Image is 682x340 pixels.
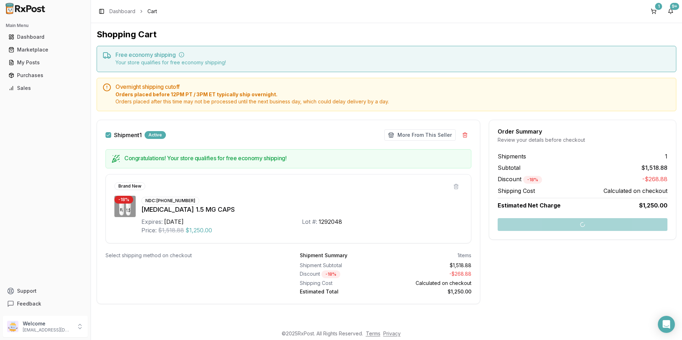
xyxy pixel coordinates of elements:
[3,3,48,14] img: RxPost Logo
[23,320,72,327] p: Welcome
[319,217,342,226] div: 1292048
[639,201,667,210] span: $1,250.00
[185,226,212,234] span: $1,250.00
[384,129,456,141] button: More From This Seller
[23,327,72,333] p: [EMAIL_ADDRESS][DOMAIN_NAME]
[9,72,82,79] div: Purchases
[97,29,676,40] h1: Shopping Cart
[3,57,88,68] button: My Posts
[321,270,340,278] div: - 18 %
[389,280,472,287] div: Calculated on checkout
[498,202,561,209] span: Estimated Net Charge
[114,132,142,138] label: Shipment 1
[9,59,82,66] div: My Posts
[498,129,667,134] div: Order Summary
[158,226,184,234] span: $1,518.88
[389,288,472,295] div: $1,250.00
[6,56,85,69] a: My Posts
[114,196,136,217] img: Vraylar 1.5 MG CAPS
[115,59,670,66] div: Your store qualifies for free economy shipping!
[141,197,199,205] div: NDC: [PHONE_NUMBER]
[3,31,88,43] button: Dashboard
[300,262,383,269] div: Shipment Subtotal
[6,23,85,28] h2: Main Menu
[3,285,88,297] button: Support
[523,176,542,184] div: - 18 %
[115,84,670,90] h5: Overnight shipping cutoff
[670,3,679,10] div: 9+
[642,163,667,172] span: $1,518.88
[7,321,18,332] img: User avatar
[145,131,166,139] div: Active
[141,205,462,215] div: [MEDICAL_DATA] 1.5 MG CAPS
[147,8,157,15] span: Cart
[642,175,667,184] span: -$268.88
[9,85,82,92] div: Sales
[17,300,41,307] span: Feedback
[655,3,662,10] div: 1
[648,6,659,17] button: 1
[3,297,88,310] button: Feedback
[300,288,383,295] div: Estimated Total
[300,270,383,278] div: Discount
[389,262,472,269] div: $1,518.88
[141,217,163,226] div: Expires:
[302,217,317,226] div: Lot #:
[300,252,347,259] div: Shipment Summary
[389,270,472,278] div: - $268.88
[498,136,667,144] div: Review your details before checkout
[6,43,85,56] a: Marketplace
[105,252,277,259] div: Select shipping method on checkout
[498,152,526,161] span: Shipments
[3,82,88,94] button: Sales
[498,163,520,172] span: Subtotal
[114,182,145,190] div: Brand New
[6,69,85,82] a: Purchases
[300,280,383,287] div: Shipping Cost
[498,187,535,195] span: Shipping Cost
[498,176,542,183] span: Discount
[383,330,401,336] a: Privacy
[9,46,82,53] div: Marketplace
[366,330,380,336] a: Terms
[109,8,135,15] a: Dashboard
[115,98,670,105] span: Orders placed after this time may not be processed until the next business day, which could delay...
[665,152,667,161] span: 1
[9,33,82,41] div: Dashboard
[6,82,85,95] a: Sales
[3,44,88,55] button: Marketplace
[141,226,157,234] div: Price:
[458,252,471,259] div: 1 items
[109,8,157,15] nav: breadcrumb
[665,6,676,17] button: 9+
[658,316,675,333] div: Open Intercom Messenger
[115,52,670,58] h5: Free economy shipping
[3,70,88,81] button: Purchases
[114,196,133,204] div: - 18 %
[124,155,465,161] h5: Congratulations! Your store qualifies for free economy shipping!
[115,91,670,98] span: Orders placed before 12PM PT / 3PM ET typically ship overnight.
[164,217,184,226] div: [DATE]
[6,31,85,43] a: Dashboard
[603,187,667,195] span: Calculated on checkout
